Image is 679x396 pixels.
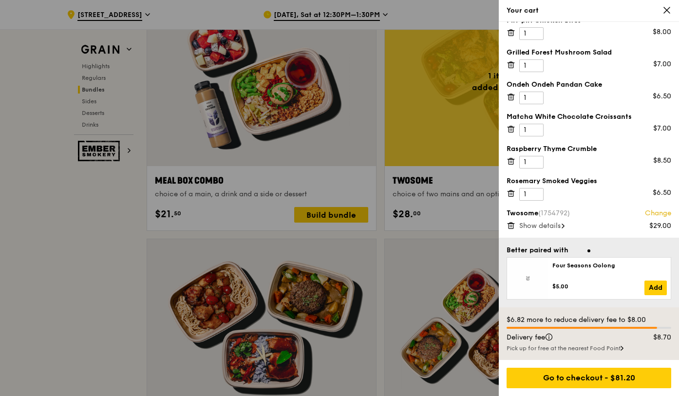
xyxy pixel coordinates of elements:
[507,48,671,57] div: Grilled Forest Mushroom Salad
[645,208,671,218] a: Change
[653,92,671,101] div: $6.50
[649,221,671,231] div: $29.00
[507,80,671,90] div: Ondeh Ondeh Pandan Cake
[507,245,568,255] div: Better paired with
[552,283,644,290] div: $5.00
[507,344,671,352] div: Pick up for free at the nearest Food Point
[653,124,671,133] div: $7.00
[507,208,671,218] div: Twosome
[538,209,570,217] span: (1754792)
[633,333,678,342] div: $8.70
[501,333,633,342] div: Delivery fee
[644,281,667,295] a: Add
[653,156,671,166] div: $8.50
[653,27,671,37] div: $8.00
[519,222,561,230] span: Show details
[507,315,671,325] div: $6.82 more to reduce delivery fee to $8.00
[653,59,671,69] div: $7.00
[507,144,671,154] div: Raspberry Thyme Crumble
[507,6,671,16] div: Your cart
[653,188,671,198] div: $6.50
[507,176,671,186] div: Rosemary Smoked Veggies
[507,112,671,122] div: Matcha White Chocolate Croissants
[587,249,590,252] span: Go to slide 1
[507,368,671,388] div: Go to checkout - $81.20
[552,262,667,269] div: Four Seasons Oolong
